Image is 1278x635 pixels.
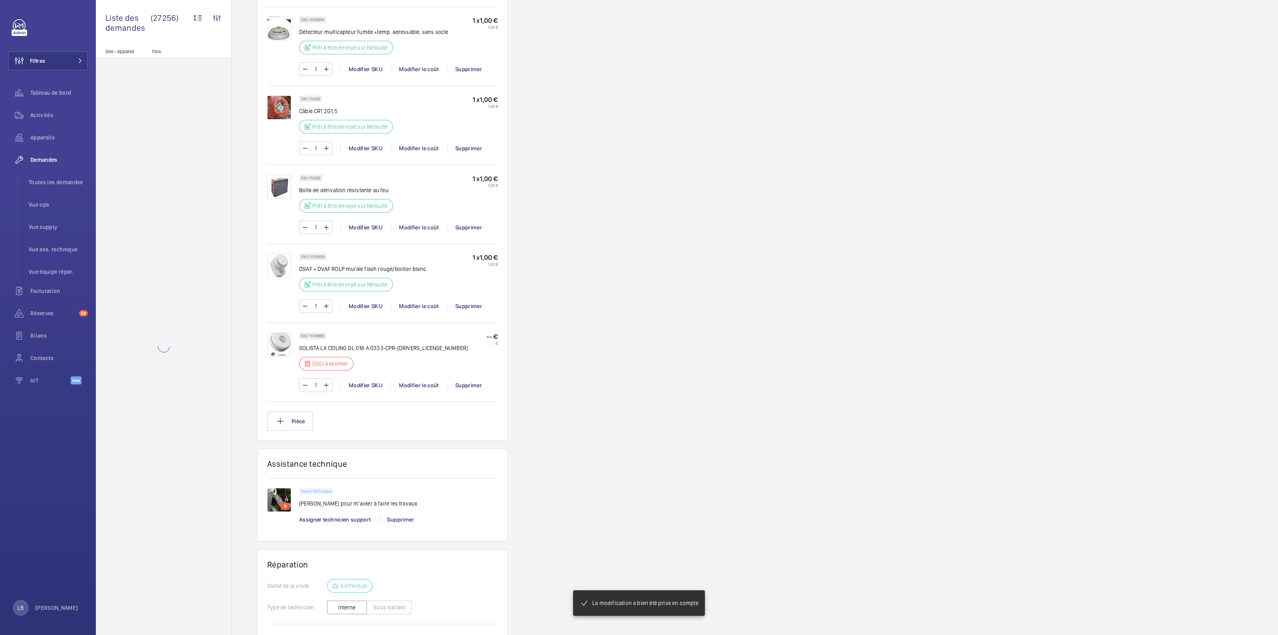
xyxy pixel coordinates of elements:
[340,582,367,590] p: À effectuer
[267,559,498,569] h1: Réparation
[472,183,498,188] p: 1,00 €
[301,490,331,493] p: Expert technique
[299,265,426,273] p: DSAF + DVAF ROLP murale flash rouge/boitier blanc
[301,334,324,337] p: SKU 1009669
[267,175,291,199] img: 7fLXLHGFlvGXaXrHN6nhnUEZgmhfzo-kNinxuxDaFoaEis1z.png
[592,599,699,607] p: La modification a bien été prise en compte
[79,310,88,317] span: 58
[29,178,88,186] span: Toutes les demandes
[267,96,291,119] img: YUYW6KJY6Np0YF6P7JRdFWvbDmY2ug4tGmjc5EZePozfMVo_.jpeg
[391,302,447,310] div: Modifier le coût
[29,223,88,231] span: Vue supply
[301,255,325,258] p: SKU 1008928
[299,186,398,194] p: Boîte de dérivation résistante au feu
[105,13,151,33] span: Liste des demandes
[301,177,320,179] p: SKU 15456
[299,516,371,523] span: Assigner technicien support
[312,123,388,131] p: Prêt à être envoyé sur Netsuite
[282,503,288,510] p: 9
[472,262,498,267] p: 1,00 €
[30,376,71,384] span: IoT
[299,107,398,115] p: Câble CR1 2G1,5
[267,16,291,40] img: tCh6MACJmefV7LUfaly_U0bjqgXFsuZx5-tDGTx1lKd30XAl.png
[267,253,291,277] img: PUVVRRx4MQXoJuA26iiU8AqANB81_QoR0c3ZN1RY0c50jy2l.png
[391,65,447,73] div: Modifier le coût
[312,281,388,289] p: Prêt à être envoyé sur Netsuite
[29,268,88,276] span: Vue équipe répar.
[267,488,291,512] img: 1754658846040-4712f31d-11ef-4cf7-9e91-859e259c4721
[391,223,447,231] div: Modifier le coût
[472,25,498,30] p: 1,00 €
[18,604,24,612] p: LB
[327,601,367,614] button: Interne
[30,133,88,141] span: Appareils
[472,175,498,183] p: 1 x 1,00 €
[312,360,348,368] p: Coût à estimer
[340,144,391,152] div: Modifier SKU
[301,18,324,21] p: SKU 1008914
[312,44,388,52] p: Prêt à être envoyé sur Netsuite
[447,223,490,231] div: Supprimer
[379,516,422,524] div: Supprimer
[267,412,313,431] button: Pièce
[391,381,447,389] div: Modifier le coût
[299,28,448,36] p: Détecteur multicapteur fumée +temp. adressable, sans socle
[312,202,388,210] p: Prêt à être envoyé sur Netsuite
[30,111,88,119] span: Activités
[29,201,88,209] span: Vue ops
[30,287,88,295] span: Facturation
[340,381,391,389] div: Modifier SKU
[267,459,347,469] h1: Assistance technique
[486,341,498,346] p: -- €
[299,500,417,508] p: [PERSON_NAME] pour m'aider à faire les travaux
[152,49,204,54] p: Titre
[447,65,490,73] div: Supprimer
[96,49,149,54] p: Site - Appareil
[30,332,88,340] span: Bilans
[30,57,45,65] span: Filtres
[486,332,498,341] p: -- €
[472,16,498,25] p: 1 x 1,00 €
[8,51,88,70] button: Filtres
[472,253,498,262] p: 1 x 1,00 €
[30,309,76,317] span: Réserves
[472,104,498,109] p: 1,00 €
[367,601,412,614] button: Sous traitant
[391,144,447,152] div: Modifier le coût
[299,344,468,352] p: SOLISTA LX CEILING DL 018 A 0333-CPR-[DRIVERS_LICENSE_NUMBER]
[340,223,391,231] div: Modifier SKU
[30,354,88,362] span: Contacts
[340,65,391,73] div: Modifier SKU
[340,302,391,310] div: Modifier SKU
[267,332,291,356] img: N95Zd-OYAjWo0XXCH059dFylxsMtUtny6Et1OgSw8oqCf1ot.png
[30,156,88,164] span: Demandes
[447,302,490,310] div: Supprimer
[29,245,88,253] span: Vue ass. technique
[301,98,320,100] p: SKU 15493
[447,144,490,152] div: Supprimer
[30,89,88,97] span: Tableau de bord
[71,376,81,384] span: Beta
[35,604,78,612] p: [PERSON_NAME]
[447,381,490,389] div: Supprimer
[472,96,498,104] p: 1 x 1,00 €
